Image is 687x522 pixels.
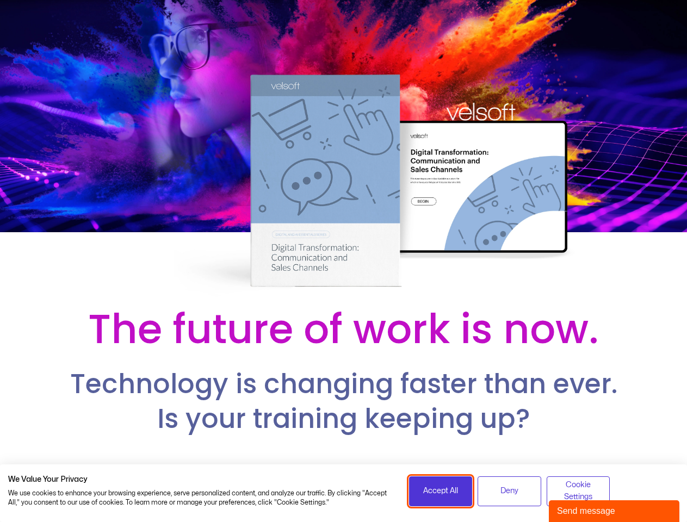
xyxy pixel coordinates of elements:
[554,479,603,504] span: Cookie Settings
[500,485,518,497] span: Deny
[34,303,652,355] h2: The future of work is now.
[478,476,541,506] button: Deny all cookies
[8,489,393,507] p: We use cookies to enhance your browsing experience, serve personalized content, and analyze our t...
[35,367,652,436] h2: Technology is changing faster than ever. Is your training keeping up?
[423,485,458,497] span: Accept All
[549,498,682,522] iframe: chat widget
[409,476,473,506] button: Accept all cookies
[547,476,610,506] button: Adjust cookie preferences
[8,475,393,484] h2: We Value Your Privacy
